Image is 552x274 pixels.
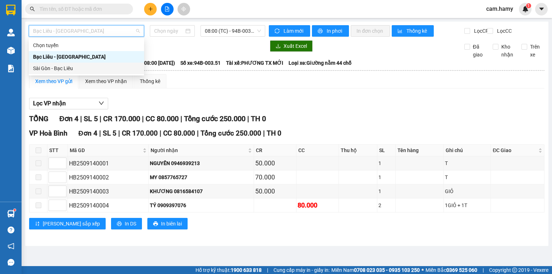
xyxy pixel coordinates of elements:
span: Xuất Excel [284,42,307,50]
span: In biên lai [161,220,182,228]
span: Trên xe [527,43,545,59]
span: | [263,129,265,137]
th: Tên hàng [396,145,443,156]
span: Hỗ trợ kỹ thuật: [195,266,262,274]
button: printerIn biên lai [147,218,188,229]
span: Loại xe: Giường nằm 44 chỗ [289,59,351,67]
div: Chọn tuyến [33,41,140,49]
div: MY 0857765727 [150,173,253,181]
div: Sài Gòn - Bạc Liêu [33,64,140,72]
b: Nhà Xe Hà My [41,5,96,14]
span: sync [275,28,281,34]
span: | [160,129,161,137]
img: warehouse-icon [7,29,15,36]
div: Xem theo VP gửi [35,77,72,85]
span: TỔNG [29,114,49,123]
img: logo-vxr [6,5,15,15]
div: Chọn tuyến [29,40,144,51]
span: caret-down [538,6,545,12]
span: Đơn 4 [78,129,97,137]
button: downloadXuất Excel [270,40,313,52]
span: TH 0 [267,129,281,137]
div: 70.000 [255,172,295,182]
span: printer [153,221,158,227]
span: Cung cấp máy in - giấy in: [273,266,330,274]
span: Thống kê [406,27,428,35]
span: Người nhận [151,146,247,154]
div: Bạc Liêu - Sài Gòn [29,51,144,63]
span: environment [41,17,47,23]
span: ⚪️ [422,269,424,271]
span: CC 80.000 [163,129,195,137]
span: plus [148,6,153,12]
button: Lọc VP nhận [29,98,108,109]
td: HB2509140001 [68,156,149,170]
button: In đơn chọn [351,25,390,37]
button: syncLàm mới [269,25,310,37]
span: Tài xế: PHƯƠNG TX MỚI [226,59,283,67]
th: STT [47,145,68,156]
div: KHƯƠNG 0816584107 [150,187,253,195]
button: sort-ascending[PERSON_NAME] sắp xếp [29,218,106,229]
button: aim [178,3,190,15]
th: SL [377,145,396,156]
span: Miền Nam [331,266,420,274]
sup: 1 [14,209,16,211]
span: 1 [527,3,530,8]
span: down [98,100,104,106]
span: | [247,114,249,123]
button: printerIn phơi [312,25,349,37]
span: SL 5 [103,129,116,137]
span: | [100,114,101,123]
div: 1 [378,187,394,195]
strong: 1900 633 818 [231,267,262,273]
div: 1 [378,173,394,181]
span: CR 170.000 [122,129,158,137]
input: Tìm tên, số ĐT hoặc mã đơn [40,5,124,13]
span: Bạc Liêu - Sài Gòn [33,26,140,36]
span: | [80,114,82,123]
span: CC 80.000 [146,114,179,123]
img: solution-icon [7,65,15,72]
div: Bạc Liêu - [GEOGRAPHIC_DATA] [33,53,140,61]
span: Làm mới [284,27,304,35]
span: Tổng cước 250.000 [201,129,261,137]
th: Thu hộ [339,145,377,156]
span: Kho nhận [498,43,516,59]
span: VP Hoà Bình [29,129,68,137]
span: | [197,129,199,137]
span: | [118,129,120,137]
li: 995 [PERSON_NAME] [3,16,137,25]
div: 50.000 [255,186,295,196]
span: | [267,266,268,274]
button: printerIn DS [111,218,142,229]
button: bar-chartThống kê [392,25,434,37]
span: bar-chart [397,28,404,34]
span: | [142,114,144,123]
div: Thống kê [140,77,160,85]
span: printer [117,221,122,227]
div: GIỎ [445,187,489,195]
div: 80.000 [298,200,337,210]
span: In DS [125,220,136,228]
button: plus [144,3,157,15]
span: | [483,266,484,274]
span: phone [41,26,47,32]
span: file-add [165,6,170,12]
span: Lọc CR [471,27,490,35]
span: Lọc VP nhận [33,99,66,108]
strong: 0708 023 035 - 0935 103 250 [354,267,420,273]
span: Mã GD [70,146,141,154]
strong: 0369 525 060 [446,267,477,273]
span: In phơi [327,27,343,35]
div: 1 [378,159,394,167]
div: HB2509140002 [69,173,147,182]
span: Lọc CC [494,27,513,35]
div: HB2509140003 [69,187,147,196]
span: download [276,44,281,49]
span: CR 170.000 [103,114,140,123]
span: Miền Bắc [425,266,477,274]
td: HB2509140003 [68,184,149,198]
td: HB2509140002 [68,170,149,184]
input: 14/09/2025 [154,27,184,35]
